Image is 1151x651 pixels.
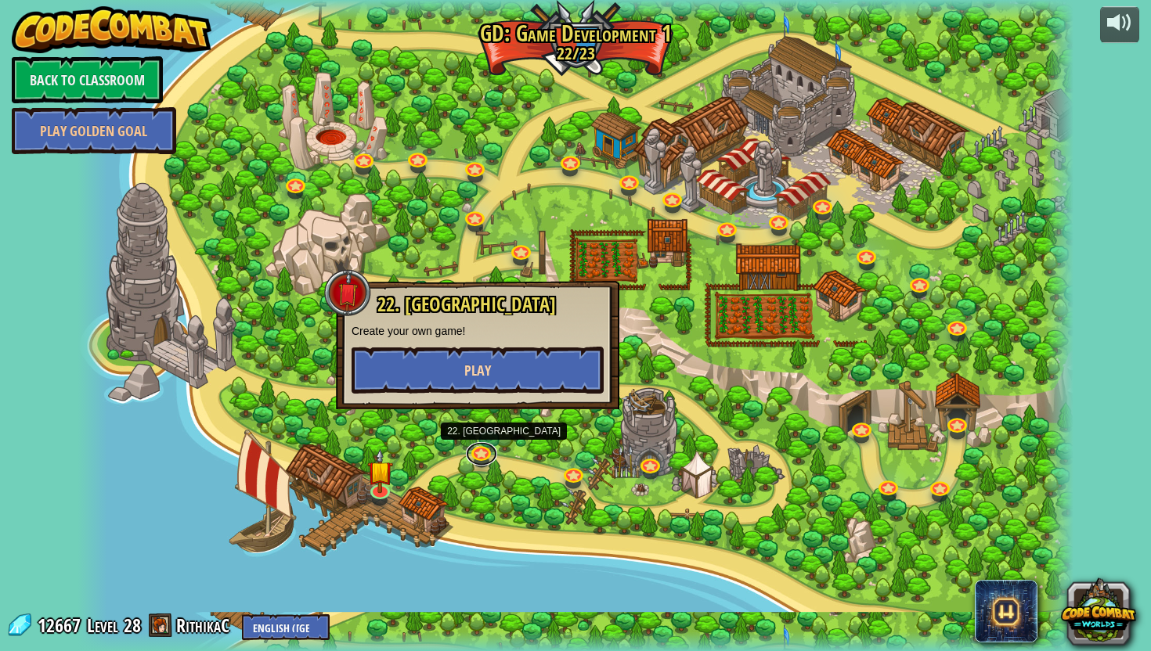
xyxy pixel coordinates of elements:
[87,613,118,638] span: Level
[352,323,604,339] p: Create your own game!
[12,6,212,53] img: CodeCombat - Learn how to code by playing a game
[464,361,491,380] span: Play
[12,107,176,154] a: Play Golden Goal
[377,291,556,318] span: 22. [GEOGRAPHIC_DATA]
[352,347,604,394] button: Play
[38,613,85,638] span: 12667
[12,56,163,103] a: Back to Classroom
[367,449,393,494] img: level-banner-started.png
[124,613,141,638] span: 28
[1100,6,1139,43] button: Adjust volume
[176,613,234,638] a: RithikaC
